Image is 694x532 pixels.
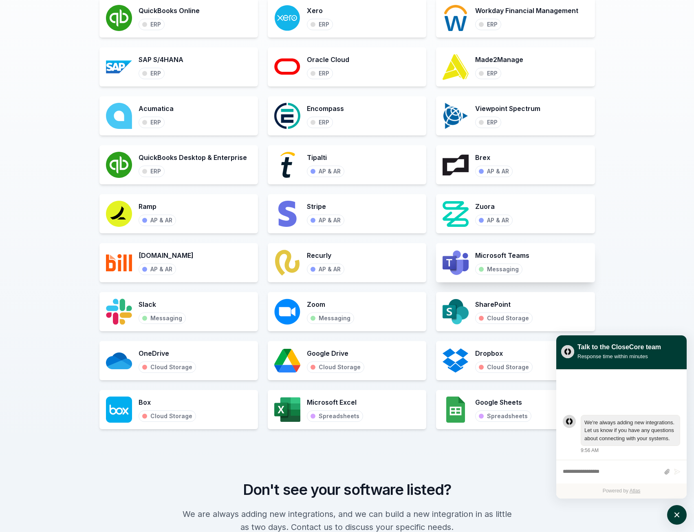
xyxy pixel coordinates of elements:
[475,250,529,260] h3: Microsoft Teams
[150,119,161,126] div: ERP
[581,447,599,454] div: 9:56 AM
[319,217,341,224] div: AP & AR
[581,415,680,454] div: Tuesday, September 2, 9:56 AM
[150,217,172,224] div: AP & AR
[319,70,329,77] div: ERP
[664,468,670,475] button: Attach files by clicking or dropping files here
[443,5,469,31] img: Workday Financial Management logo
[319,119,329,126] div: ERP
[139,55,183,64] h3: SAP S/4HANA
[667,505,687,525] button: atlas-launcher
[106,299,132,325] img: Slack logo
[319,412,359,420] div: Spreadsheets
[475,348,533,358] h3: Dropbox
[487,266,519,273] div: Messaging
[274,152,300,178] img: Tipalti logo
[443,397,469,423] img: Google Sheets logo
[274,5,300,31] img: Xero logo
[274,250,300,276] img: Recurly logo
[139,153,247,162] h3: QuickBooks Desktop & Enterprise
[307,348,364,358] h3: Google Drive
[319,21,329,28] div: ERP
[307,104,344,113] h3: Encompass
[475,153,513,162] h3: Brex
[584,419,676,443] div: atlas-message-text
[106,250,132,276] img: Bill.com logo
[178,481,517,498] h2: Don't see your software listed?
[487,119,498,126] div: ERP
[630,488,641,494] a: Atlas
[443,54,469,80] img: Made2Manage logo
[475,202,513,211] h3: Zuora
[274,397,300,423] img: Microsoft Excel logo
[139,6,200,16] h3: QuickBooks Online
[443,152,469,178] img: Brex logo
[443,348,469,374] img: Dropbox logo
[563,415,680,454] div: atlas-message
[577,352,661,361] div: Response time within minutes
[581,415,680,446] div: atlas-message-bubble
[487,217,509,224] div: AP & AR
[487,315,529,322] div: Cloud Storage
[139,397,196,407] h3: Box
[274,54,300,80] img: Oracle Cloud logo
[106,5,132,31] img: QuickBooks Online logo
[475,55,523,64] h3: Made2Manage
[319,364,361,371] div: Cloud Storage
[139,104,174,113] h3: Acumatica
[139,348,196,358] h3: OneDrive
[556,370,687,499] div: atlas-ticket
[307,250,344,260] h3: Recurly
[307,202,344,211] h3: Stripe
[307,55,349,64] h3: Oracle Cloud
[274,299,300,325] img: Zoom logo
[150,266,172,273] div: AP & AR
[139,299,186,309] h3: Slack
[487,168,509,175] div: AP & AR
[307,153,344,162] h3: Tipalti
[561,345,574,358] img: yblje5SQxOoZuw2TcITt_icon.png
[307,397,363,407] h3: Microsoft Excel
[150,364,192,371] div: Cloud Storage
[443,299,469,325] img: SharePoint logo
[487,70,498,77] div: ERP
[443,250,469,276] img: Microsoft Teams logo
[307,6,333,16] h3: Xero
[443,201,469,227] img: Zuora logo
[139,202,176,211] h3: Ramp
[577,342,661,352] div: Talk to the CloseCore team
[563,415,576,428] div: atlas-message-author-avatar
[106,397,132,423] img: Box logo
[556,335,687,499] div: atlas-window
[307,299,354,309] h3: Zoom
[150,412,192,420] div: Cloud Storage
[150,315,182,322] div: Messaging
[487,412,528,420] div: Spreadsheets
[274,103,300,129] img: Encompass logo
[475,397,531,407] h3: Google Sheets
[274,201,300,227] img: Stripe logo
[150,168,161,175] div: ERP
[556,483,687,499] div: Powered by
[106,348,132,374] img: OneDrive logo
[319,266,341,273] div: AP & AR
[106,201,132,227] img: Ramp logo
[487,21,498,28] div: ERP
[106,152,132,178] img: QuickBooks Desktop & Enterprise logo
[106,103,132,129] img: Acumatica logo
[150,21,161,28] div: ERP
[319,315,350,322] div: Messaging
[319,168,341,175] div: AP & AR
[563,464,680,479] div: atlas-composer
[150,70,161,77] div: ERP
[475,104,540,113] h3: Viewpoint Spectrum
[475,6,578,16] h3: Workday Financial Management
[443,103,469,129] img: Viewpoint Spectrum logo
[475,299,533,309] h3: SharePoint
[487,364,529,371] div: Cloud Storage
[274,348,300,374] img: Google Drive logo
[106,54,132,80] img: SAP S/4HANA logo
[139,250,194,260] h3: [DOMAIN_NAME]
